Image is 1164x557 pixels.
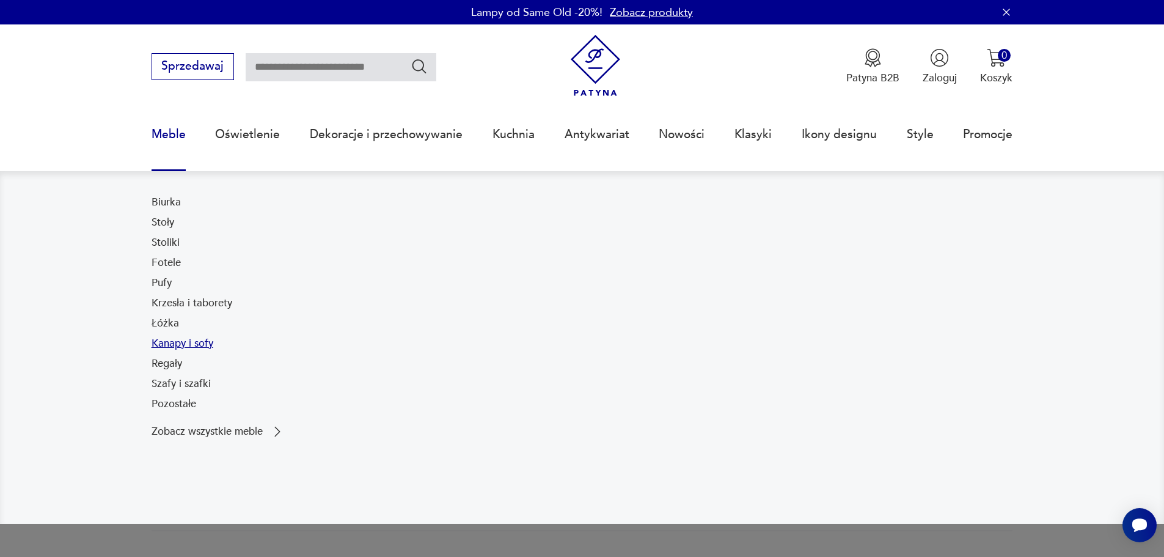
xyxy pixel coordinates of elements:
[846,48,899,85] button: Patyna B2B
[492,106,535,163] a: Kuchnia
[152,377,211,391] a: Szafy i szafki
[411,57,428,75] button: Szukaj
[846,48,899,85] a: Ikona medaluPatyna B2B
[565,106,629,163] a: Antykwariat
[152,427,263,437] p: Zobacz wszystkie meble
[659,106,705,163] a: Nowości
[152,316,179,331] a: Łóżka
[152,62,234,72] a: Sprzedawaj
[1122,508,1157,542] iframe: Smartsupp widget button
[923,48,957,85] button: Zaloguj
[152,356,182,371] a: Regały
[215,106,280,163] a: Oświetlenie
[734,106,772,163] a: Klasyki
[923,71,957,85] p: Zaloguj
[152,424,285,439] a: Zobacz wszystkie meble
[152,296,232,311] a: Krzesła i taborety
[998,49,1011,62] div: 0
[152,397,196,411] a: Pozostałe
[907,106,934,163] a: Style
[152,215,174,230] a: Stoły
[471,5,602,20] p: Lampy od Same Old -20%!
[987,48,1006,67] img: Ikona koszyka
[152,235,180,250] a: Stoliki
[152,336,213,351] a: Kanapy i sofy
[310,106,463,163] a: Dekoracje i przechowywanie
[152,276,172,290] a: Pufy
[590,195,1013,478] img: 969d9116629659dbb0bd4e745da535dc.jpg
[152,195,181,210] a: Biurka
[152,256,181,270] a: Fotele
[152,53,234,80] button: Sprzedawaj
[980,48,1012,85] button: 0Koszyk
[610,5,693,20] a: Zobacz produkty
[846,71,899,85] p: Patyna B2B
[963,106,1012,163] a: Promocje
[930,48,949,67] img: Ikonka użytkownika
[565,35,626,97] img: Patyna - sklep z meblami i dekoracjami vintage
[863,48,882,67] img: Ikona medalu
[152,106,186,163] a: Meble
[802,106,877,163] a: Ikony designu
[980,71,1012,85] p: Koszyk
